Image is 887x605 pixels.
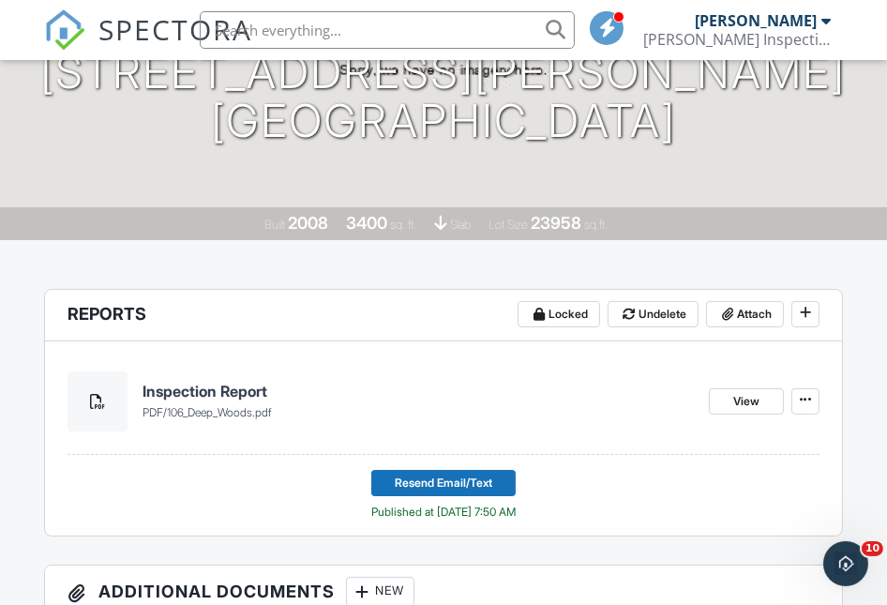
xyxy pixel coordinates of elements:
[643,30,831,49] div: Willis Smith Inspections, LLC
[44,25,252,65] a: SPECTORA
[41,48,847,147] h1: [STREET_ADDRESS][PERSON_NAME] [GEOGRAPHIC_DATA]
[98,9,252,49] span: SPECTORA
[489,218,528,232] span: Lot Size
[450,218,471,232] span: slab
[288,213,328,233] div: 2008
[390,218,416,232] span: sq. ft.
[823,541,868,586] iframe: Intercom live chat
[695,11,817,30] div: [PERSON_NAME]
[531,213,581,233] div: 23958
[584,218,608,232] span: sq.ft.
[346,213,387,233] div: 3400
[200,11,575,49] input: Search everything...
[264,218,285,232] span: Built
[44,9,85,51] img: The Best Home Inspection Software - Spectora
[862,541,883,556] span: 10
